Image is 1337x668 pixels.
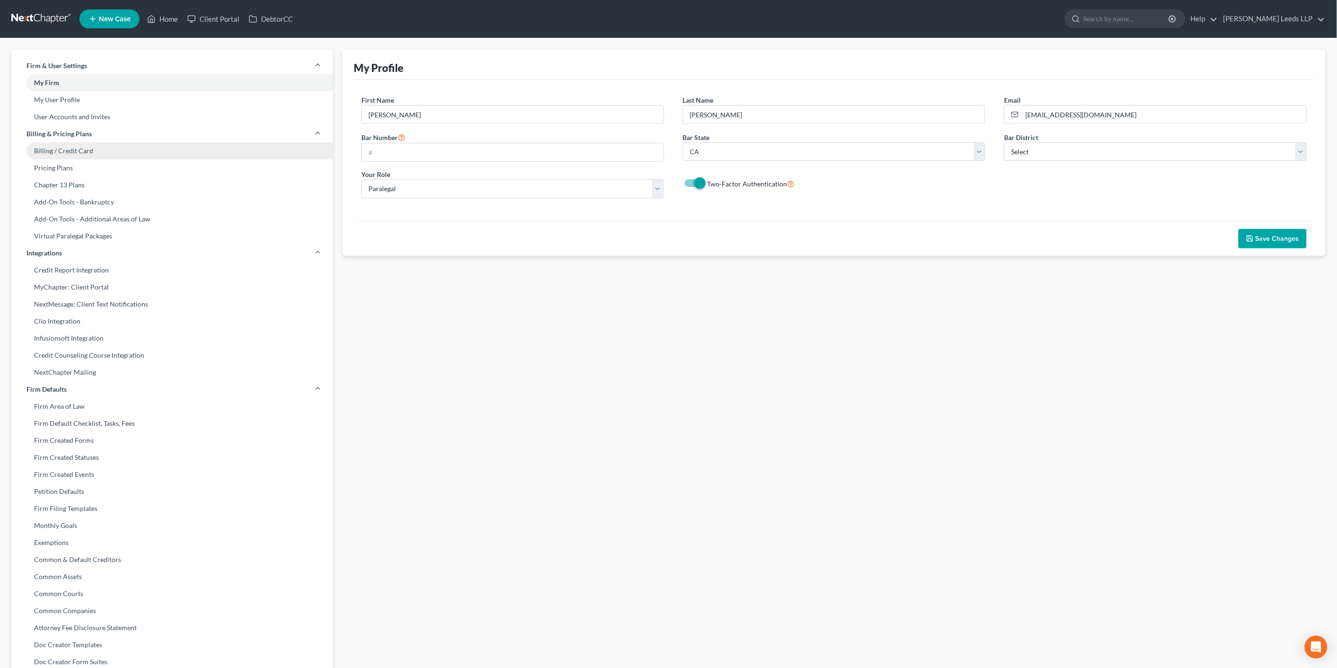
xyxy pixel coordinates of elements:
div: Open Intercom Messenger [1305,636,1328,659]
a: Firm Filing Templates [11,500,333,517]
a: Add-On Tools - Additional Areas of Law [11,211,333,228]
a: DebtorCC [244,10,297,27]
a: [PERSON_NAME] Leeds LLP [1219,10,1325,27]
input: Enter email... [1022,105,1306,123]
a: Virtual Paralegal Packages [11,228,333,245]
input: Search by name... [1084,10,1170,27]
span: Last Name [683,96,714,104]
a: Billing & Pricing Plans [11,125,333,142]
a: Monthly Goals [11,517,333,534]
input: Enter first name... [362,105,664,123]
a: Common & Default Creditors [11,551,333,568]
span: Billing & Pricing Plans [26,129,92,139]
a: Attorney Fee Disclosure Statement [11,619,333,636]
span: Two-Factor Authentication [708,180,787,188]
a: Firm Default Checklist, Tasks, Fees [11,415,333,432]
span: Your Role [361,170,390,178]
a: MyChapter: Client Portal [11,279,333,296]
a: Common Companies [11,602,333,619]
span: Save Changes [1256,235,1299,243]
span: Firm & User Settings [26,61,87,70]
a: Exemptions [11,534,333,551]
span: New Case [99,16,131,23]
a: Integrations [11,245,333,262]
a: Credit Counseling Course Integration [11,347,333,364]
a: Billing / Credit Card [11,142,333,159]
a: Chapter 13 Plans [11,176,333,193]
a: Doc Creator Templates [11,636,333,653]
label: Bar State [683,132,710,142]
a: Pricing Plans [11,159,333,176]
a: Common Courts [11,585,333,602]
a: User Accounts and Invites [11,108,333,125]
a: Common Assets [11,568,333,585]
a: Add-On Tools - Bankruptcy [11,193,333,211]
a: Help [1186,10,1218,27]
a: NextChapter Mailing [11,364,333,381]
div: My Profile [354,61,403,75]
a: NextMessage: Client Text Notifications [11,296,333,313]
a: Petition Defaults [11,483,333,500]
span: Firm Defaults [26,385,67,394]
a: Firm Created Events [11,466,333,483]
a: Infusionsoft Integration [11,330,333,347]
span: First Name [361,96,394,104]
label: Bar Number [361,132,405,143]
a: Client Portal [183,10,244,27]
a: Home [142,10,183,27]
label: Bar District [1004,132,1038,142]
input: # [362,143,664,161]
a: Firm Area of Law [11,398,333,415]
a: Firm Created Statuses [11,449,333,466]
a: My User Profile [11,91,333,108]
span: Email [1004,96,1021,104]
a: Credit Report Integration [11,262,333,279]
a: Firm & User Settings [11,57,333,74]
a: Firm Defaults [11,381,333,398]
input: Enter last name... [683,105,985,123]
a: Clio Integration [11,313,333,330]
a: My Firm [11,74,333,91]
span: Integrations [26,248,62,258]
a: Firm Created Forms [11,432,333,449]
button: Save Changes [1239,229,1307,249]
